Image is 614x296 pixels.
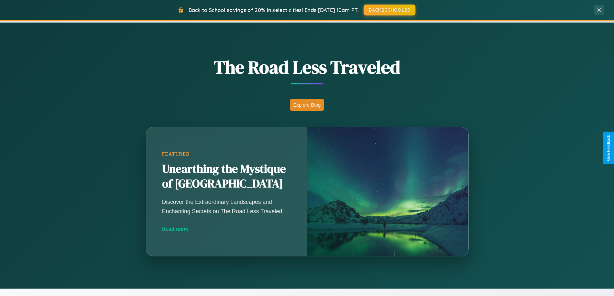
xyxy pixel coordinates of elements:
[364,5,415,15] button: BACK2SCHOOL20
[162,151,291,157] div: Featured
[162,197,291,215] p: Discover the Extraordinary Landscapes and Enchanting Secrets on The Road Less Traveled.
[162,162,291,191] h2: Unearthing the Mystique of [GEOGRAPHIC_DATA]
[290,99,324,111] button: Explore Blog
[606,135,611,161] div: Give Feedback
[162,225,291,232] div: Read more →
[189,7,359,13] span: Back to School savings of 20% in select cities! Ends [DATE] 10am PT.
[114,55,501,80] h1: The Road Less Traveled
